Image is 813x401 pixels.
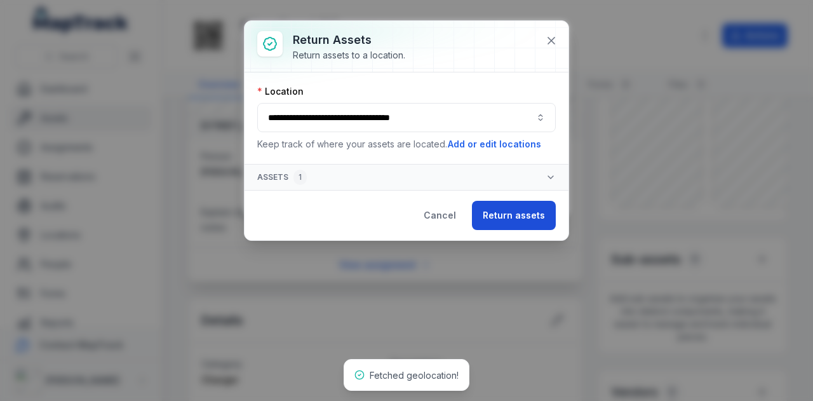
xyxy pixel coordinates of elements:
p: Keep track of where your assets are located. [257,137,556,151]
label: Location [257,85,304,98]
span: Fetched geolocation! [370,370,459,381]
button: Return assets [472,201,556,230]
span: Assets [257,170,307,185]
h3: Return assets [293,31,405,49]
div: 1 [293,170,307,185]
div: Return assets to a location. [293,49,405,62]
button: Add or edit locations [447,137,542,151]
button: Assets1 [245,165,568,190]
button: Cancel [413,201,467,230]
